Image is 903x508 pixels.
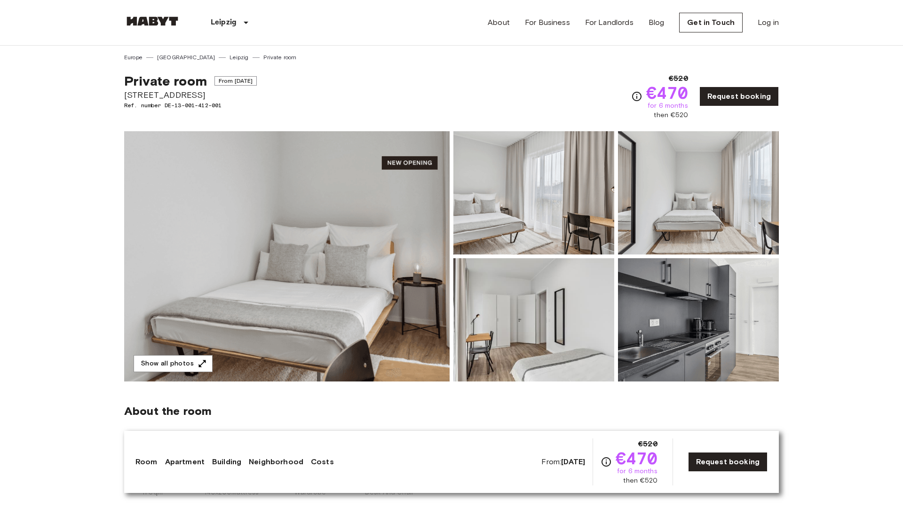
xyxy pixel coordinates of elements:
[654,111,688,120] span: then €520
[124,73,207,89] span: Private room
[618,131,779,254] img: Picture of unit DE-13-001-412-001
[124,16,181,26] img: Habyt
[249,456,303,468] a: Neighborhood
[541,457,585,467] span: From:
[646,84,688,101] span: €470
[214,76,257,86] span: From [DATE]
[601,456,612,468] svg: Check cost overview for full price breakdown. Please note that discounts apply to new joiners onl...
[124,53,143,62] a: Europe
[525,17,570,28] a: For Business
[679,13,743,32] a: Get in Touch
[623,476,657,485] span: then €520
[311,456,334,468] a: Costs
[211,17,237,28] p: Leipzig
[648,101,688,111] span: for 6 months
[453,258,614,381] img: Picture of unit DE-13-001-412-001
[124,131,450,381] img: Marketing picture of unit DE-13-001-412-001
[124,404,779,418] span: About the room
[124,101,257,110] span: Ref. number DE-13-001-412-001
[585,17,634,28] a: For Landlords
[618,258,779,381] img: Picture of unit DE-13-001-412-001
[134,355,213,373] button: Show all photos
[263,53,297,62] a: Private room
[616,450,657,467] span: €470
[617,467,657,476] span: for 6 months
[135,456,158,468] a: Room
[561,457,585,466] b: [DATE]
[157,53,215,62] a: [GEOGRAPHIC_DATA]
[488,17,510,28] a: About
[649,17,665,28] a: Blog
[124,89,257,101] span: [STREET_ADDRESS]
[230,53,248,62] a: Leipzig
[699,87,779,106] a: Request booking
[688,452,768,472] a: Request booking
[669,73,688,84] span: €520
[758,17,779,28] a: Log in
[165,456,205,468] a: Apartment
[631,91,642,102] svg: Check cost overview for full price breakdown. Please note that discounts apply to new joiners onl...
[638,438,657,450] span: €520
[453,131,614,254] img: Picture of unit DE-13-001-412-001
[212,456,241,468] a: Building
